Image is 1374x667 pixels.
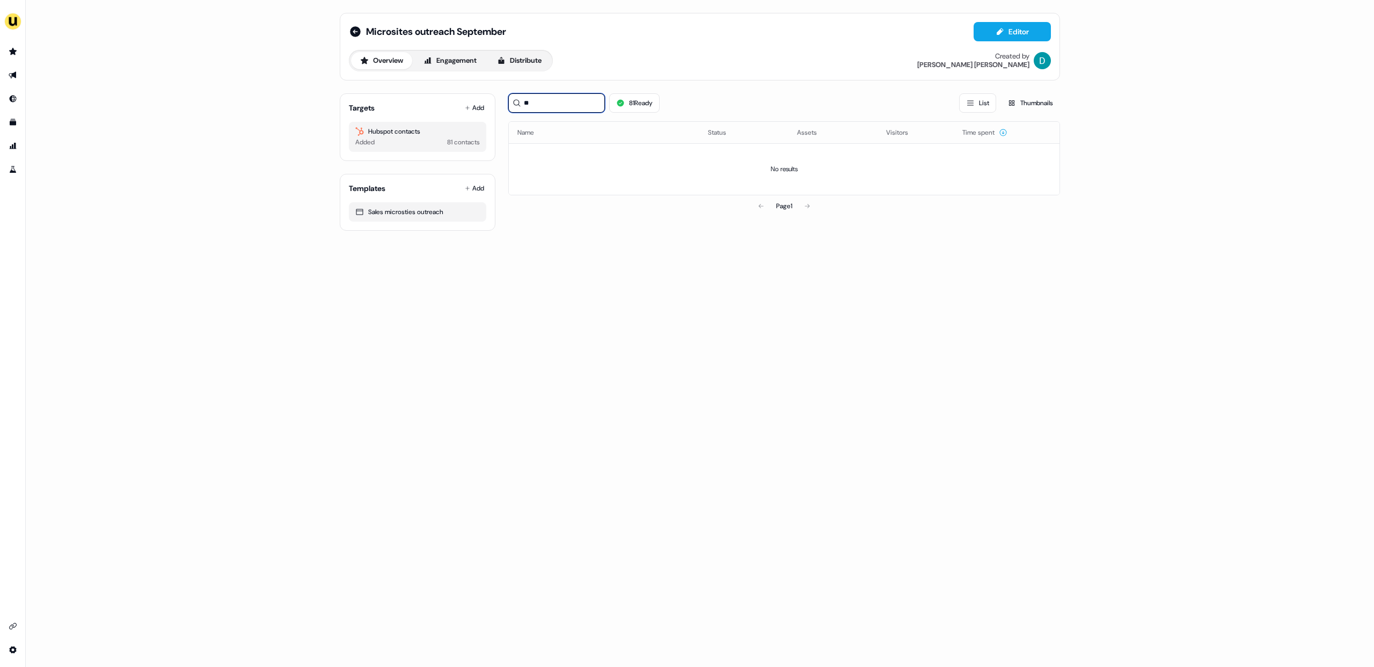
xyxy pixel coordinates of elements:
[1000,93,1060,113] button: Thumbnails
[4,641,21,658] a: Go to integrations
[974,22,1051,41] button: Editor
[488,52,551,69] button: Distribute
[463,100,486,115] button: Add
[974,27,1051,39] a: Editor
[4,90,21,107] a: Go to Inbound
[4,161,21,178] a: Go to experiments
[4,137,21,155] a: Go to attribution
[609,93,660,113] button: 81Ready
[349,102,375,113] div: Targets
[517,123,547,142] button: Name
[366,25,506,38] span: Microsites outreach September
[886,123,921,142] button: Visitors
[509,143,1059,195] td: No results
[447,137,480,148] div: 81 contacts
[788,122,878,143] th: Assets
[959,93,996,113] button: List
[355,137,375,148] div: Added
[463,181,486,196] button: Add
[4,114,21,131] a: Go to templates
[351,52,412,69] button: Overview
[355,207,480,217] div: Sales microsties outreach
[4,67,21,84] a: Go to outbound experience
[708,123,739,142] button: Status
[917,61,1029,69] div: [PERSON_NAME] [PERSON_NAME]
[349,183,385,194] div: Templates
[1034,52,1051,69] img: David
[4,43,21,60] a: Go to prospects
[355,126,480,137] div: Hubspot contacts
[776,201,792,211] div: Page 1
[4,618,21,635] a: Go to integrations
[962,123,1007,142] button: Time spent
[995,52,1029,61] div: Created by
[414,52,486,69] button: Engagement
